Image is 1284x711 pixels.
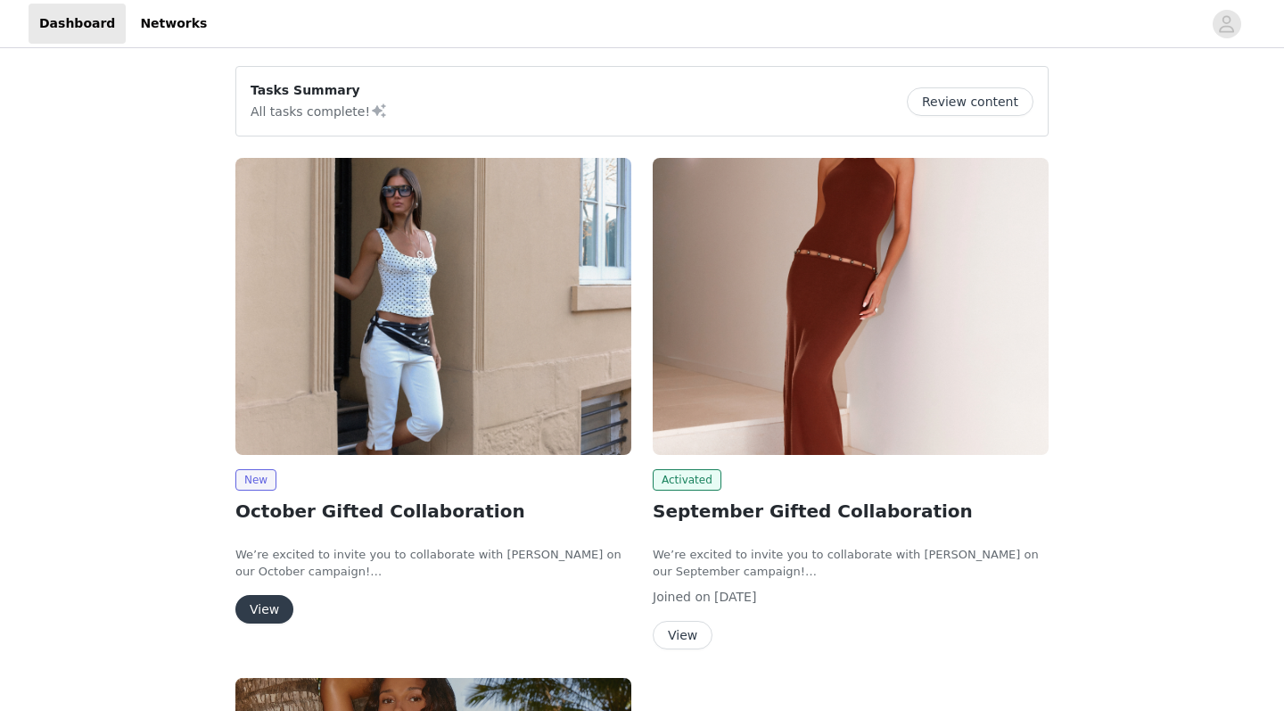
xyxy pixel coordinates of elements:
[653,498,1049,525] h2: September Gifted Collaboration
[653,621,712,649] button: View
[907,87,1033,116] button: Review content
[235,469,276,491] span: New
[653,590,711,604] span: Joined on
[235,595,293,624] button: View
[29,4,126,44] a: Dashboard
[653,629,712,642] a: View
[714,590,756,604] span: [DATE]
[129,4,218,44] a: Networks
[653,158,1049,455] img: Peppermayo AUS
[251,100,388,121] p: All tasks complete!
[235,498,631,525] h2: October Gifted Collaboration
[251,81,388,100] p: Tasks Summary
[1218,10,1235,38] div: avatar
[653,546,1049,581] p: We’re excited to invite you to collaborate with [PERSON_NAME] on our September campaign!
[235,603,293,616] a: View
[235,546,631,581] p: We’re excited to invite you to collaborate with [PERSON_NAME] on our October campaign!
[235,158,631,455] img: Peppermayo AUS
[653,469,721,491] span: Activated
